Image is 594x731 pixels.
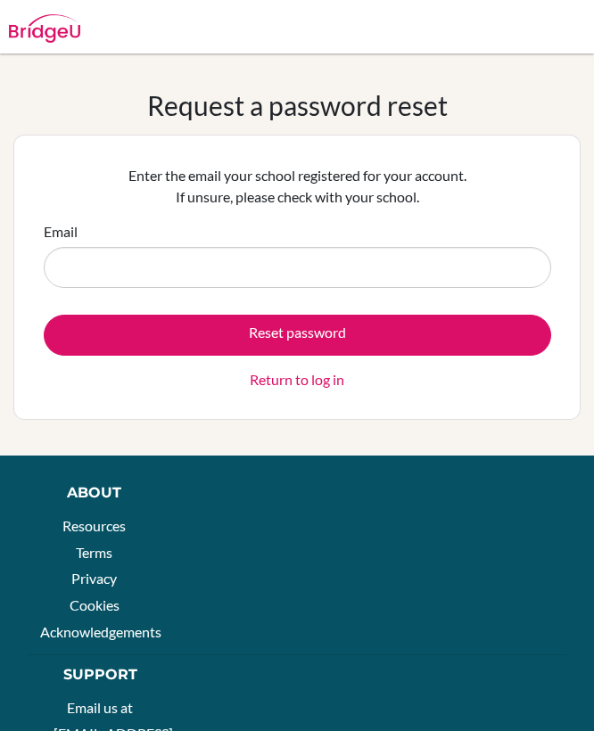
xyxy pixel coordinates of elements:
[40,623,161,640] a: Acknowledgements
[71,570,117,587] a: Privacy
[54,664,147,686] div: Support
[70,596,120,613] a: Cookies
[250,369,344,390] a: Return to log in
[147,89,448,121] h1: Request a password reset
[9,14,80,43] img: Bridge-U
[44,221,78,242] label: Email
[44,315,551,356] button: Reset password
[40,482,149,504] div: About
[44,165,551,208] p: Enter the email your school registered for your account. If unsure, please check with your school.
[76,544,112,561] a: Terms
[62,517,126,534] a: Resources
